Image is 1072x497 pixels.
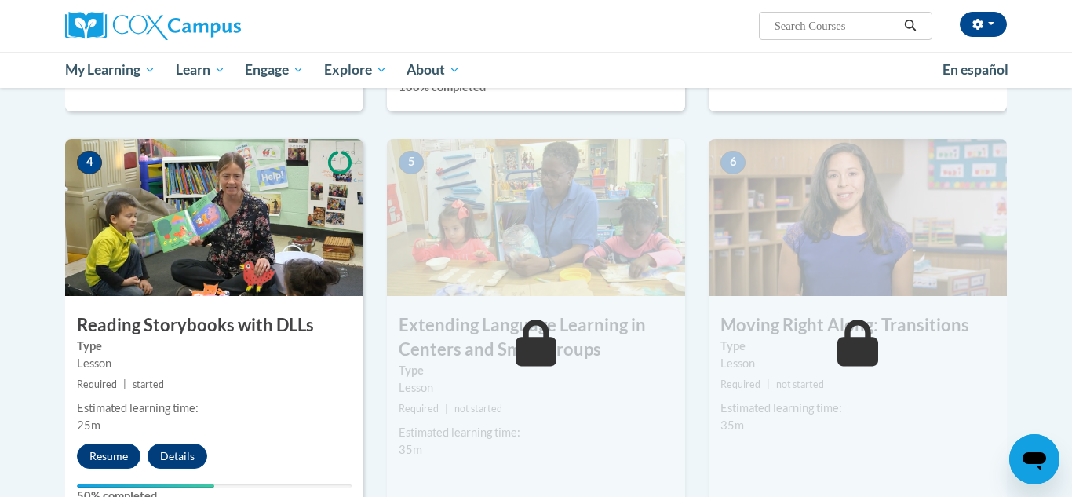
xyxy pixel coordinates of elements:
iframe: Button to launch messaging window [1009,434,1059,484]
button: Resume [77,444,140,469]
span: Explore [324,60,387,79]
span: My Learning [65,60,155,79]
span: Required [77,378,117,390]
span: 6 [720,151,746,174]
a: Engage [235,52,314,88]
span: 5 [399,151,424,174]
div: Estimated learning time: [77,400,352,417]
span: not started [776,378,824,390]
a: My Learning [55,52,166,88]
span: About [407,60,460,79]
span: started [133,378,164,390]
button: Details [148,444,207,469]
span: En español [943,61,1008,78]
h3: Reading Storybooks with DLLs [65,313,363,338]
span: Learn [176,60,225,79]
img: Course Image [387,139,685,296]
h3: Moving Right Along: Transitions [709,313,1007,338]
button: Search [899,16,922,35]
span: 25m [77,418,100,432]
a: Explore [314,52,397,88]
span: not started [454,403,502,415]
div: Lesson [720,355,995,372]
h3: Extending Language Learning in Centers and Small Groups [387,313,685,362]
label: Type [720,338,995,355]
span: Engage [245,60,304,79]
a: About [397,52,471,88]
div: Your progress [77,484,214,488]
img: Course Image [709,139,1007,296]
span: 35m [399,443,422,456]
span: Required [720,378,760,390]
a: En español [932,53,1019,86]
span: | [767,378,770,390]
label: Type [77,338,352,355]
span: Required [399,403,439,415]
img: Course Image [65,139,363,296]
div: Main menu [42,52,1030,88]
a: Cox Campus [65,12,363,40]
div: Lesson [399,379,673,397]
div: Estimated learning time: [720,400,995,417]
input: Search Courses [773,16,899,35]
button: Account Settings [960,12,1007,37]
span: 4 [77,151,102,174]
label: Type [399,362,673,379]
span: | [445,403,448,415]
img: Cox Campus [65,12,241,40]
div: Estimated learning time: [399,424,673,441]
a: Learn [166,52,235,88]
span: | [123,378,126,390]
div: Lesson [77,355,352,372]
span: 35m [720,418,744,432]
